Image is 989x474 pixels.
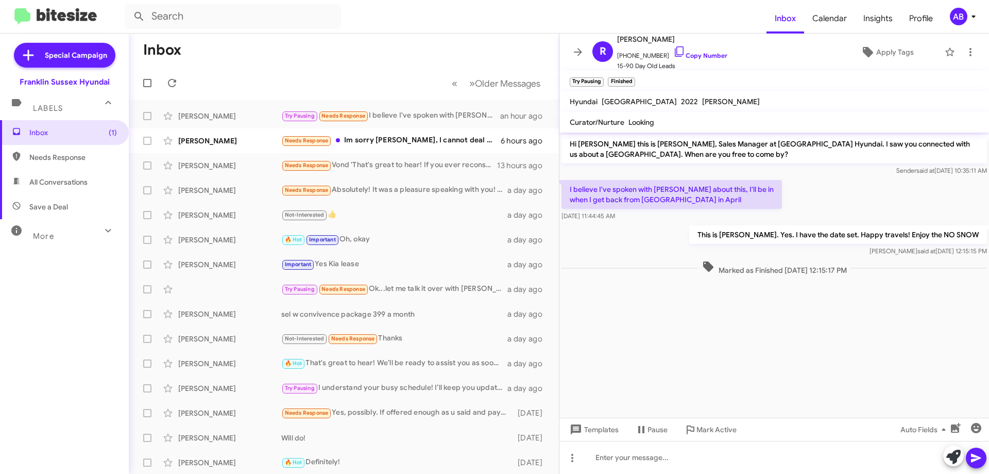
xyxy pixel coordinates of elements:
div: [DATE] [513,457,551,468]
div: a day ago [507,185,551,195]
span: Needs Response [331,335,375,342]
button: Apply Tags [834,43,940,61]
span: 🔥 Hot [285,459,302,466]
nav: Page navigation example [446,73,547,94]
div: [PERSON_NAME] [178,334,281,344]
span: [DATE] 11:44:45 AM [561,212,615,220]
span: 🔥 Hot [285,360,302,367]
span: Needs Response [29,152,117,162]
div: Franklin Sussex Hyundai [20,77,110,87]
div: [PERSON_NAME] [178,160,281,171]
div: a day ago [507,259,551,270]
span: Save a Deal [29,202,68,212]
div: Ok...let me talk it over with [PERSON_NAME] will get back to you. [281,283,507,295]
div: a day ago [507,309,551,319]
a: Special Campaign [14,43,115,68]
span: Sender [DATE] 10:35:11 AM [896,167,987,174]
div: Thanks [281,333,507,345]
div: [PERSON_NAME] [178,136,281,146]
span: Not-Interested [285,211,325,218]
div: Im sorry [PERSON_NAME], I cannot deal with the car right now. I just had a sudden death in my fam... [281,135,501,146]
span: Important [309,236,336,243]
div: [PERSON_NAME] [178,408,281,418]
span: Try Pausing [285,286,315,292]
span: [PERSON_NAME] [617,33,727,45]
h1: Inbox [143,42,181,58]
div: [PERSON_NAME] [178,185,281,195]
span: More [33,232,54,241]
span: said at [917,247,935,255]
span: Pause [647,420,668,439]
span: Important [285,261,312,268]
span: R [600,43,606,60]
div: sel w convivence package 399 a month [281,309,507,319]
button: Auto Fields [892,420,958,439]
a: Calendar [804,4,855,34]
span: Needs Response [285,410,329,416]
span: Hyundai [570,97,598,106]
div: Yes Kia lease [281,258,507,270]
div: a day ago [507,334,551,344]
div: [PERSON_NAME] [178,358,281,369]
span: « [452,77,457,90]
p: Hi [PERSON_NAME] this is [PERSON_NAME], Sales Manager at [GEOGRAPHIC_DATA] Hyundai. I saw you con... [561,135,987,164]
div: That's great to hear! We’ll be ready to assist you as soon as you arrive. Safe travels! [281,357,507,369]
div: I understand your busy schedule! I’ll keep you updated on any promotions. Whenever you’re ready t... [281,382,507,394]
span: Inbox [29,127,117,138]
div: [PERSON_NAME] [178,235,281,245]
div: 👍 [281,209,507,221]
span: Mark Active [696,420,737,439]
span: All Conversations [29,177,88,187]
span: 🔥 Hot [285,236,302,243]
span: Apply Tags [876,43,914,61]
a: Profile [901,4,941,34]
a: Insights [855,4,901,34]
span: Needs Response [285,137,329,144]
span: Needs Response [321,286,365,292]
div: [PERSON_NAME] [178,433,281,443]
button: Pause [627,420,676,439]
div: a day ago [507,210,551,220]
div: [PERSON_NAME] [178,111,281,121]
div: 6 hours ago [501,136,551,146]
input: Search [125,4,341,29]
span: [GEOGRAPHIC_DATA] [602,97,677,106]
div: [PERSON_NAME] [178,383,281,394]
div: [PERSON_NAME] [178,259,281,270]
span: Looking [628,118,654,127]
div: [PERSON_NAME] [178,309,281,319]
button: AB [941,8,978,25]
div: Yes, possibly. If offered enough as u said and payments on new vehicle are less than what we have... [281,407,513,419]
div: [DATE] [513,433,551,443]
div: I believe I've spoken with [PERSON_NAME] about this, I'll be in when I get back from [GEOGRAPHIC_... [281,110,500,122]
div: Definitely! [281,456,513,468]
div: Will do! [281,433,513,443]
div: a day ago [507,383,551,394]
div: AB [950,8,967,25]
a: Inbox [766,4,804,34]
span: Templates [568,420,619,439]
span: Auto Fields [900,420,950,439]
div: 13 hours ago [497,160,551,171]
span: [PERSON_NAME] [702,97,760,106]
div: an hour ago [500,111,551,121]
span: [PERSON_NAME] [DATE] 12:15:15 PM [869,247,987,255]
span: said at [916,167,934,174]
button: Previous [446,73,464,94]
span: Try Pausing [285,112,315,119]
span: Not-Interested [285,335,325,342]
span: » [469,77,475,90]
div: Vond 'That's great to hear! If you ever reconsider or have any questions about your car, feel fre... [281,159,497,171]
span: [PHONE_NUMBER] [617,45,727,61]
div: Absolutely! It was a pleasure speaking with you! If all goes well my generally frugal nephew will... [281,184,507,196]
span: Needs Response [285,187,329,193]
span: 15-90 Day Old Leads [617,61,727,71]
span: Marked as Finished [DATE] 12:15:17 PM [698,260,851,275]
span: Needs Response [321,112,365,119]
div: a day ago [507,284,551,295]
button: Next [463,73,547,94]
span: Curator/Nurture [570,118,624,127]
